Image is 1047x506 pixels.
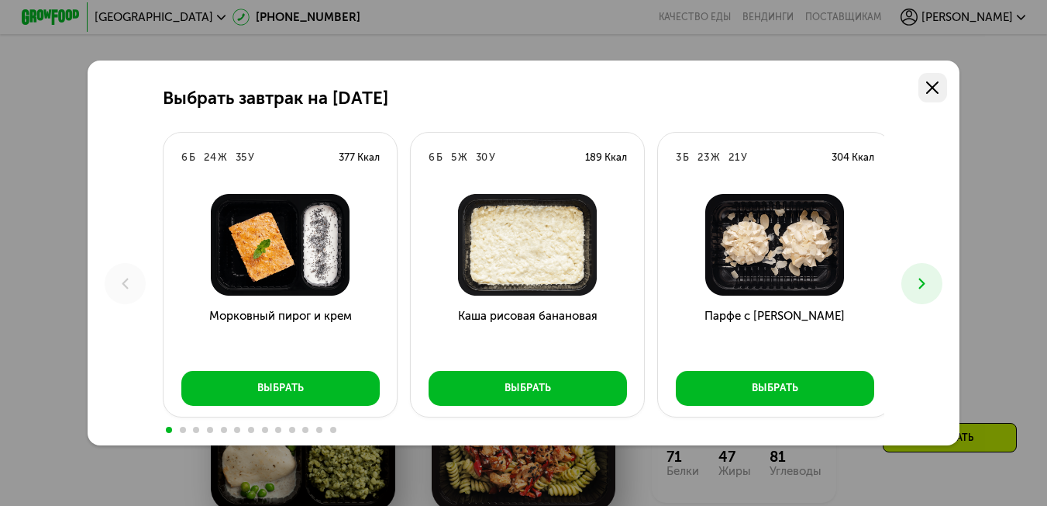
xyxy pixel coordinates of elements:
[728,151,739,165] div: 21
[476,151,487,165] div: 30
[164,307,397,360] h3: Морковный пирог и крем
[683,151,689,165] div: Б
[711,151,720,165] div: Ж
[181,151,188,165] div: 6
[422,194,632,296] img: Каша рисовая банановая
[741,151,747,165] div: У
[697,151,709,165] div: 23
[429,371,627,406] button: Выбрать
[204,151,216,165] div: 24
[670,194,880,296] img: Парфе с вареной сгущенкой
[451,151,456,165] div: 5
[189,151,195,165] div: Б
[458,151,467,165] div: Ж
[676,371,874,406] button: Выбрать
[248,151,254,165] div: У
[339,151,380,165] div: 377 Ккал
[411,307,644,360] h3: Каша рисовая банановая
[585,151,627,165] div: 189 Ккал
[175,194,385,296] img: Морковный пирог и крем
[505,381,551,396] div: Выбрать
[832,151,874,165] div: 304 Ккал
[658,307,891,360] h3: Парфе с [PERSON_NAME]
[257,381,304,396] div: Выбрать
[489,151,495,165] div: У
[436,151,443,165] div: Б
[181,371,380,406] button: Выбрать
[752,381,798,396] div: Выбрать
[163,88,388,109] h2: Выбрать завтрак на [DATE]
[676,151,681,165] div: 3
[236,151,246,165] div: 35
[429,151,435,165] div: 6
[218,151,227,165] div: Ж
